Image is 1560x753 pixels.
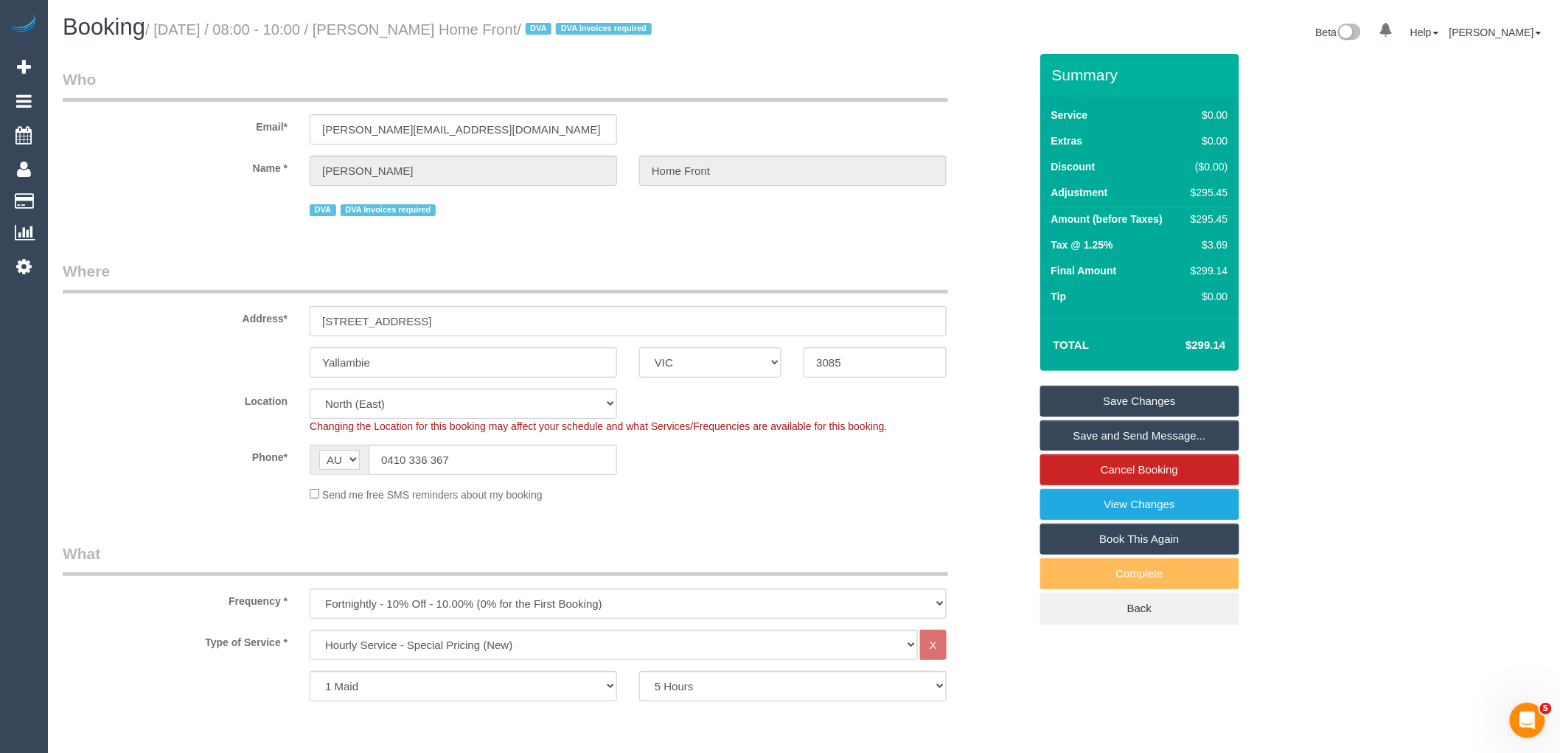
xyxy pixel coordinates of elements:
strong: Total [1054,339,1090,351]
label: Discount [1051,159,1096,174]
span: Changing the Location for this booking may affect your schedule and what Services/Frequencies are... [310,420,887,432]
small: / [DATE] / 08:00 - 10:00 / [PERSON_NAME] Home Front [145,21,656,38]
div: $0.00 [1185,289,1228,304]
h3: Summary [1052,66,1232,83]
label: Frequency * [52,589,299,608]
label: Final Amount [1051,263,1117,278]
span: / [517,21,655,38]
input: Last Name* [639,156,947,186]
label: Extras [1051,133,1083,148]
span: 5 [1540,703,1552,715]
label: Address* [52,306,299,326]
div: $0.00 [1185,133,1228,148]
input: Post Code* [804,347,946,378]
a: Save Changes [1040,386,1239,417]
label: Email* [52,114,299,134]
img: New interface [1337,24,1361,43]
label: Type of Service * [52,630,299,650]
a: Back [1040,593,1239,624]
div: $295.45 [1185,185,1228,200]
img: Automaid Logo [9,15,38,35]
div: $299.14 [1185,263,1228,278]
input: Phone* [369,445,617,475]
label: Phone* [52,445,299,465]
a: Cancel Booking [1040,454,1239,485]
div: $295.45 [1185,212,1228,226]
div: $0.00 [1185,108,1228,122]
a: Help [1410,27,1439,38]
input: First Name* [310,156,617,186]
span: DVA Invoices required [341,204,436,216]
span: Send me free SMS reminders about my booking [322,489,543,501]
input: Suburb* [310,347,617,378]
h4: $299.14 [1141,339,1225,352]
a: Save and Send Message... [1040,420,1239,451]
div: ($0.00) [1185,159,1228,174]
label: Tax @ 1.25% [1051,237,1113,252]
label: Adjustment [1051,185,1108,200]
legend: Where [63,260,948,294]
a: Beta [1316,27,1362,38]
a: [PERSON_NAME] [1449,27,1542,38]
legend: Who [63,69,948,102]
label: Name * [52,156,299,176]
a: View Changes [1040,489,1239,520]
span: DVA [526,23,552,35]
label: Location [52,389,299,409]
legend: What [63,543,948,576]
a: Book This Again [1040,524,1239,555]
span: DVA [310,204,336,216]
span: Booking [63,14,145,40]
label: Service [1051,108,1088,122]
iframe: Intercom live chat [1510,703,1545,738]
span: DVA Invoices required [556,23,651,35]
input: Email* [310,114,617,145]
label: Tip [1051,289,1067,304]
label: Amount (before Taxes) [1051,212,1163,226]
div: $3.69 [1185,237,1228,252]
